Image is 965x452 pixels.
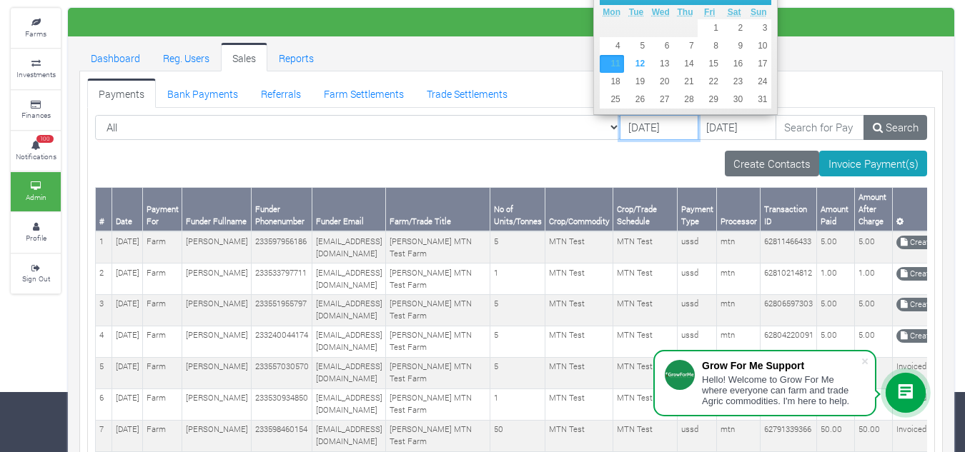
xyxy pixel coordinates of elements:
td: MTN Test [545,357,613,388]
td: 3 [96,294,112,326]
td: [PERSON_NAME] [182,263,252,295]
td: 5.00 [855,326,893,357]
td: Farm [143,357,182,388]
td: 2 [96,263,112,295]
td: MTN Test [613,263,678,295]
td: [EMAIL_ADDRESS][DOMAIN_NAME] [312,357,386,388]
td: 5.00 [855,294,893,326]
td: MTN Test [545,231,613,263]
td: MTN Test [613,294,678,326]
a: Finances [11,91,61,130]
td: ussd [678,231,717,263]
td: [EMAIL_ADDRESS][DOMAIN_NAME] [312,231,386,263]
button: 7 [673,37,697,55]
a: Sign Out [11,254,61,293]
td: 1 [96,231,112,263]
a: Bank Payments [156,79,249,107]
button: 17 [746,55,771,73]
a: Investments [11,49,61,89]
td: [PERSON_NAME] [182,420,252,451]
td: [DATE] [112,326,143,357]
th: No of Units/Tonnes [490,188,545,231]
button: 22 [698,73,722,91]
button: 14 [673,55,697,73]
td: 233533797711 [252,263,312,295]
abbr: Saturday [728,7,741,17]
button: 2 [722,19,746,37]
input: DD/MM/YYYY [698,115,776,141]
td: MTN Test [545,326,613,357]
td: 7 [96,420,112,451]
button: 30 [722,91,746,109]
td: 5 [96,357,112,388]
td: [PERSON_NAME] [182,294,252,326]
td: Farm [143,420,182,451]
th: Funder Email [312,188,386,231]
td: 5 [490,294,545,326]
td: [EMAIL_ADDRESS][DOMAIN_NAME] [312,263,386,295]
td: 50 [490,420,545,451]
td: [EMAIL_ADDRESS][DOMAIN_NAME] [312,326,386,357]
th: Payment Type [678,188,717,231]
td: [PERSON_NAME] MTN Test Farm [386,420,490,451]
button: 27 [648,91,673,109]
td: Farm [143,388,182,420]
td: 62804220091 [761,326,817,357]
div: Hello! Welcome to Grow For Me where everyone can farm and trade Agric commodities. I'm here to help. [702,374,861,406]
a: Invoice Payment(s) [819,151,927,176]
abbr: Wednesday [652,7,670,17]
td: mtn [717,326,761,357]
td: 4 [96,326,112,357]
td: mtn [717,263,761,295]
th: Funder Phonenumber [252,188,312,231]
td: 233557030570 [252,357,312,388]
button: 19 [624,73,648,91]
td: 5.00 [817,231,855,263]
td: 62811466433 [761,231,817,263]
small: Finances [21,110,51,120]
a: Create Contacts [725,151,820,176]
button: 18 [600,73,624,91]
td: Farm [143,326,182,357]
button: 16 [722,55,746,73]
td: 5 [490,231,545,263]
th: Amount Paid [817,188,855,231]
td: 233530934850 [252,388,312,420]
td: ussd [678,326,717,357]
td: [DATE] [112,263,143,295]
abbr: Friday [704,7,715,17]
a: Reports [267,43,325,71]
td: Farm [143,263,182,295]
td: [PERSON_NAME] [182,357,252,388]
a: Trade Settlements [415,79,519,107]
td: MTN Test [613,420,678,451]
td: MTN Test [613,388,678,420]
td: MTN Test [545,263,613,295]
td: [PERSON_NAME] MTN Test Farm [386,326,490,357]
button: 4 [600,37,624,55]
abbr: Sunday [751,7,767,17]
button: 5 [624,37,648,55]
td: 1 [490,263,545,295]
a: Reg. Users [152,43,221,71]
th: Funder Fullname [182,188,252,231]
th: Crop/Trade Schedule [613,188,678,231]
button: 29 [698,91,722,109]
small: Sign Out [22,273,50,283]
td: 5.00 [817,326,855,357]
td: [EMAIL_ADDRESS][DOMAIN_NAME] [312,420,386,451]
td: 1.00 [817,263,855,295]
th: Amount After Charge [855,188,893,231]
button: 31 [746,91,771,109]
a: Search [863,115,927,141]
td: MTN Test [545,294,613,326]
td: [PERSON_NAME] [182,326,252,357]
td: 62810214812 [761,263,817,295]
small: Notifications [16,151,56,161]
a: Sales [221,43,267,71]
input: Search for Payments [776,115,865,141]
button: 3 [746,19,771,37]
td: Farm [143,294,182,326]
small: Farms [25,29,46,39]
button: 25 [600,91,624,109]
